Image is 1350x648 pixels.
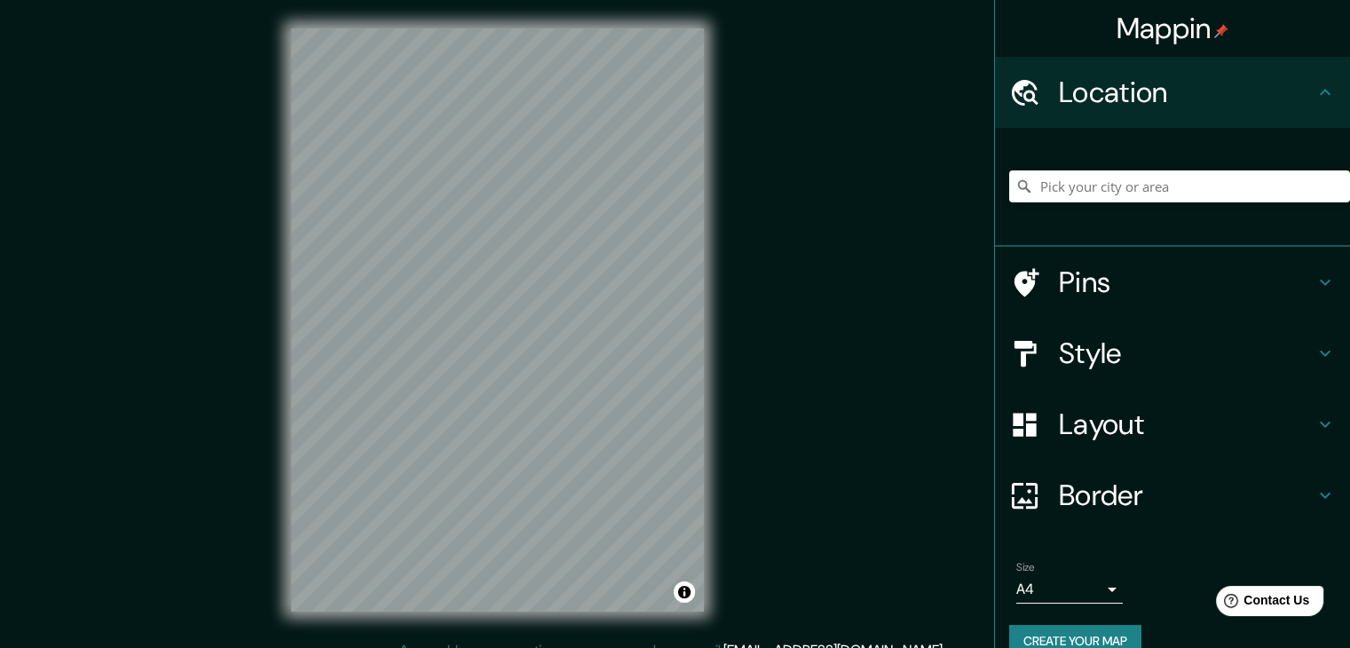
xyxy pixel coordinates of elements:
h4: Pins [1059,265,1314,300]
h4: Mappin [1117,11,1229,46]
iframe: Help widget launcher [1192,579,1330,628]
input: Pick your city or area [1009,170,1350,202]
canvas: Map [291,28,704,612]
div: Style [995,318,1350,389]
div: Location [995,57,1350,128]
div: Pins [995,247,1350,318]
h4: Layout [1059,407,1314,442]
div: A4 [1016,575,1123,604]
div: Layout [995,389,1350,460]
h4: Location [1059,75,1314,110]
div: Border [995,460,1350,531]
label: Size [1016,560,1035,575]
button: Toggle attribution [674,581,695,603]
h4: Style [1059,336,1314,371]
img: pin-icon.png [1214,24,1228,38]
h4: Border [1059,478,1314,513]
